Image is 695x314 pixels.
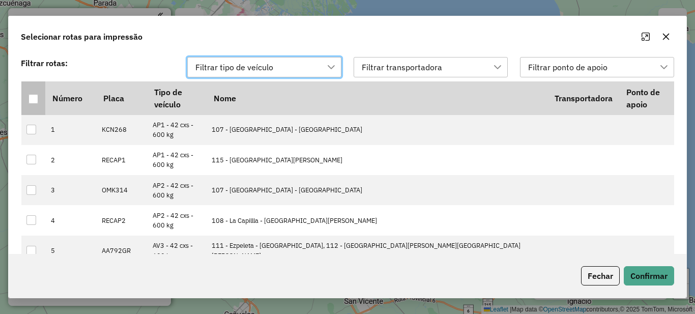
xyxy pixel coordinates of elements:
[45,145,96,175] td: 2
[147,115,206,145] td: AP1 - 42 cxs - 600 kg
[207,236,547,266] td: 111 - Ezpeleta - [GEOGRAPHIC_DATA], 112 - [GEOGRAPHIC_DATA][PERSON_NAME][GEOGRAPHIC_DATA][PERSON_...
[638,28,654,45] button: Maximize
[96,81,147,115] th: Placa
[45,115,96,145] td: 1
[147,145,206,175] td: AP1 - 42 cxs - 600 kg
[192,58,277,77] div: Filtrar tipo de veículo
[147,175,206,205] td: AP2 - 42 cxs - 600 kg
[358,58,446,77] div: Filtrar transportadora
[581,266,620,286] button: Fechar
[21,31,142,43] span: Selecionar rotas para impressão
[45,175,96,205] td: 3
[96,205,147,235] td: RECAP2
[96,236,147,266] td: AA792GR
[207,81,547,115] th: Nome
[547,81,619,115] th: Transportadora
[525,58,611,77] div: Filtrar ponto de apoio
[45,81,96,115] th: Número
[619,81,674,115] th: Ponto de apoio
[624,266,674,286] button: Confirmar
[147,205,206,235] td: AP2 - 42 cxs - 600 kg
[207,145,547,175] td: 115 - [GEOGRAPHIC_DATA][PERSON_NAME]
[96,115,147,145] td: KCN268
[96,175,147,205] td: OMK314
[45,236,96,266] td: 5
[96,145,147,175] td: RECAP1
[207,205,547,235] td: 108 - La Capillla - [GEOGRAPHIC_DATA][PERSON_NAME]
[147,81,206,115] th: Tipo de veículo
[207,175,547,205] td: 107 - [GEOGRAPHIC_DATA] - [GEOGRAPHIC_DATA]
[147,236,206,266] td: AV3 - 42 cxs - 600 kg
[21,58,68,68] strong: Filtrar rotas:
[207,115,547,145] td: 107 - [GEOGRAPHIC_DATA] - [GEOGRAPHIC_DATA]
[45,205,96,235] td: 4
